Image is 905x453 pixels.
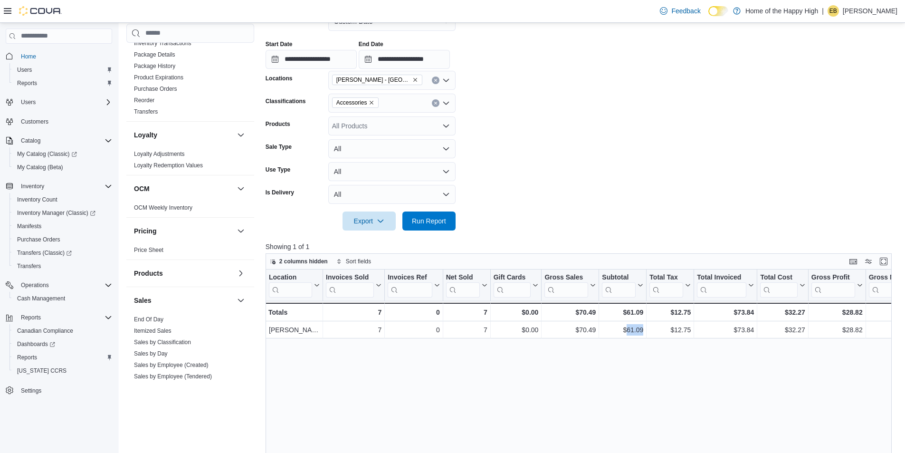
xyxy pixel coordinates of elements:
[134,150,185,158] span: Loyalty Adjustments
[697,273,746,282] div: Total Invoiced
[13,162,67,173] a: My Catalog (Beta)
[266,75,293,82] label: Locations
[697,307,754,318] div: $73.84
[17,150,77,158] span: My Catalog (Classic)
[134,86,177,92] a: Purchase Orders
[17,50,112,62] span: Home
[10,161,116,174] button: My Catalog (Beta)
[10,351,116,364] button: Reports
[21,314,41,321] span: Reports
[10,324,116,337] button: Canadian Compliance
[13,207,112,219] span: Inventory Manager (Classic)
[235,268,247,279] button: Products
[17,135,112,146] span: Catalog
[266,97,306,105] label: Classifications
[811,273,863,297] button: Gross Profit
[2,49,116,63] button: Home
[126,148,254,175] div: Loyalty
[822,5,824,17] p: |
[493,273,531,282] div: Gift Cards
[760,273,797,282] div: Total Cost
[432,77,439,84] button: Clear input
[126,202,254,217] div: OCM
[266,166,290,173] label: Use Type
[442,77,450,84] button: Open list of options
[811,273,855,297] div: Gross Profit
[602,273,636,297] div: Subtotal
[10,193,116,206] button: Inventory Count
[13,148,112,160] span: My Catalog (Classic)
[446,273,487,297] button: Net Sold
[17,222,41,230] span: Manifests
[326,273,381,297] button: Invoices Sold
[2,96,116,109] button: Users
[442,122,450,130] button: Open list of options
[343,212,396,231] button: Export
[17,181,112,192] span: Inventory
[17,196,57,203] span: Inventory Count
[328,185,456,204] button: All
[602,273,643,297] button: Subtotal
[697,273,746,297] div: Total Invoiced
[134,338,191,346] span: Sales by Classification
[359,40,383,48] label: End Date
[134,63,175,69] a: Package History
[17,367,67,375] span: [US_STATE] CCRS
[134,246,163,254] span: Price Sheet
[134,316,163,323] a: End Of Day
[10,63,116,77] button: Users
[811,324,863,336] div: $28.82
[745,5,818,17] p: Home of the Happy High
[2,180,116,193] button: Inventory
[134,226,233,236] button: Pricing
[544,307,596,318] div: $70.49
[235,295,247,306] button: Sales
[446,273,479,297] div: Net Sold
[13,247,112,259] span: Transfers (Classic)
[134,162,203,169] a: Loyalty Redemption Values
[446,307,487,318] div: 7
[13,194,112,205] span: Inventory Count
[17,262,41,270] span: Transfers
[17,236,60,243] span: Purchase Orders
[134,350,168,357] span: Sales by Day
[2,115,116,128] button: Customers
[17,96,112,108] span: Users
[21,183,44,190] span: Inventory
[828,5,839,17] div: Ethan Boen-Wira
[494,324,539,336] div: $0.00
[336,75,410,85] span: [PERSON_NAME] - [GEOGRAPHIC_DATA] - Fire & Flower
[17,280,112,291] span: Operations
[17,181,48,192] button: Inventory
[2,311,116,324] button: Reports
[134,108,158,115] a: Transfers
[13,352,41,363] a: Reports
[326,307,381,318] div: 7
[134,373,212,380] a: Sales by Employee (Tendered)
[760,307,805,318] div: $32.27
[134,296,233,305] button: Sales
[266,50,357,69] input: Press the down key to open a popover containing a calendar.
[126,244,254,260] div: Pricing
[134,184,150,193] h3: OCM
[13,325,112,337] span: Canadian Compliance
[544,324,596,336] div: $70.49
[656,1,704,20] a: Feedback
[134,247,163,253] a: Price Sheet
[266,40,293,48] label: Start Date
[544,273,588,282] div: Gross Sales
[266,143,292,151] label: Sale Type
[388,324,439,336] div: 0
[134,74,183,81] a: Product Expirations
[649,324,691,336] div: $12.75
[134,97,154,104] a: Reorder
[17,385,45,396] a: Settings
[269,324,320,336] div: [PERSON_NAME] - [GEOGRAPHIC_DATA] - Fire & Flower
[649,307,691,318] div: $12.75
[493,273,538,297] button: Gift Cards
[134,269,163,278] h3: Products
[829,5,837,17] span: EB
